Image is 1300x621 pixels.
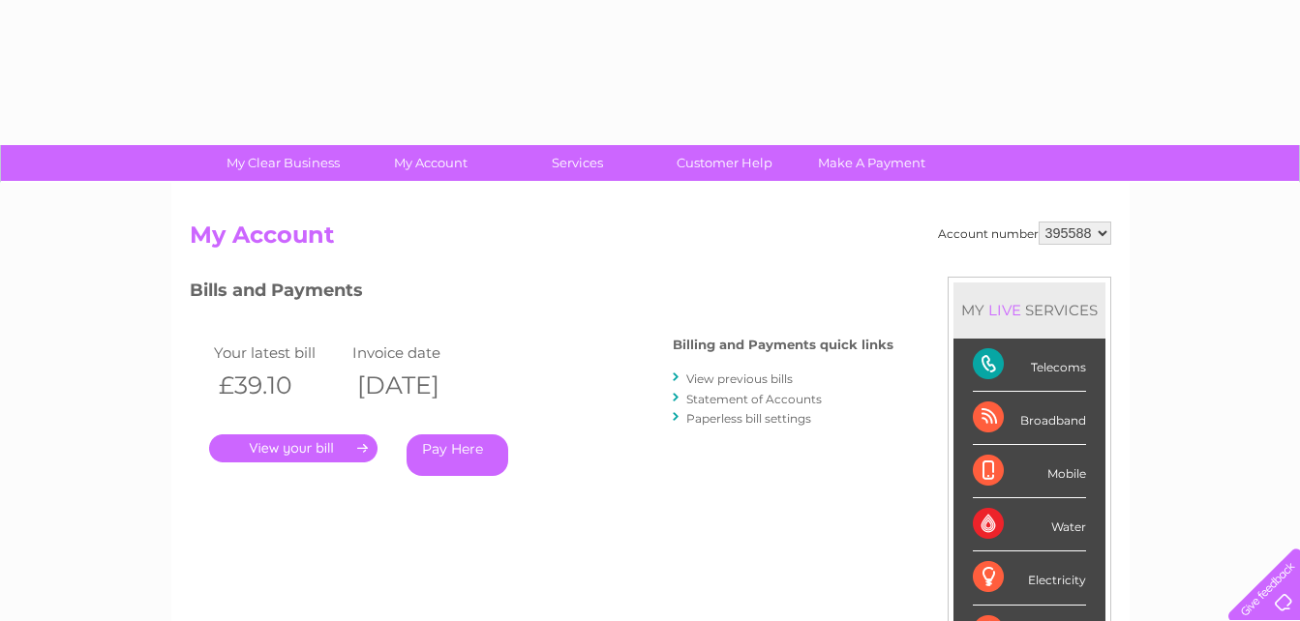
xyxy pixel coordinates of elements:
a: Statement of Accounts [686,392,822,406]
div: Mobile [973,445,1086,498]
h3: Bills and Payments [190,277,893,310]
td: Invoice date [348,340,487,366]
a: Make A Payment [792,145,952,181]
a: My Account [350,145,510,181]
td: Your latest bill [209,340,348,366]
a: Services [498,145,657,181]
th: £39.10 [209,366,348,405]
a: . [209,434,378,462]
a: My Clear Business [203,145,363,181]
a: Paperless bill settings [686,411,811,426]
th: [DATE] [348,366,487,405]
h2: My Account [190,222,1111,258]
h4: Billing and Payments quick links [673,338,893,352]
div: Water [973,498,1086,551]
div: LIVE [984,301,1025,319]
div: Electricity [973,551,1086,605]
div: Account number [938,222,1111,245]
a: Pay Here [407,434,508,476]
div: Broadband [973,392,1086,445]
div: MY SERVICES [953,282,1105,338]
a: Customer Help [645,145,804,181]
div: Telecoms [973,339,1086,392]
a: View previous bills [686,371,793,386]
